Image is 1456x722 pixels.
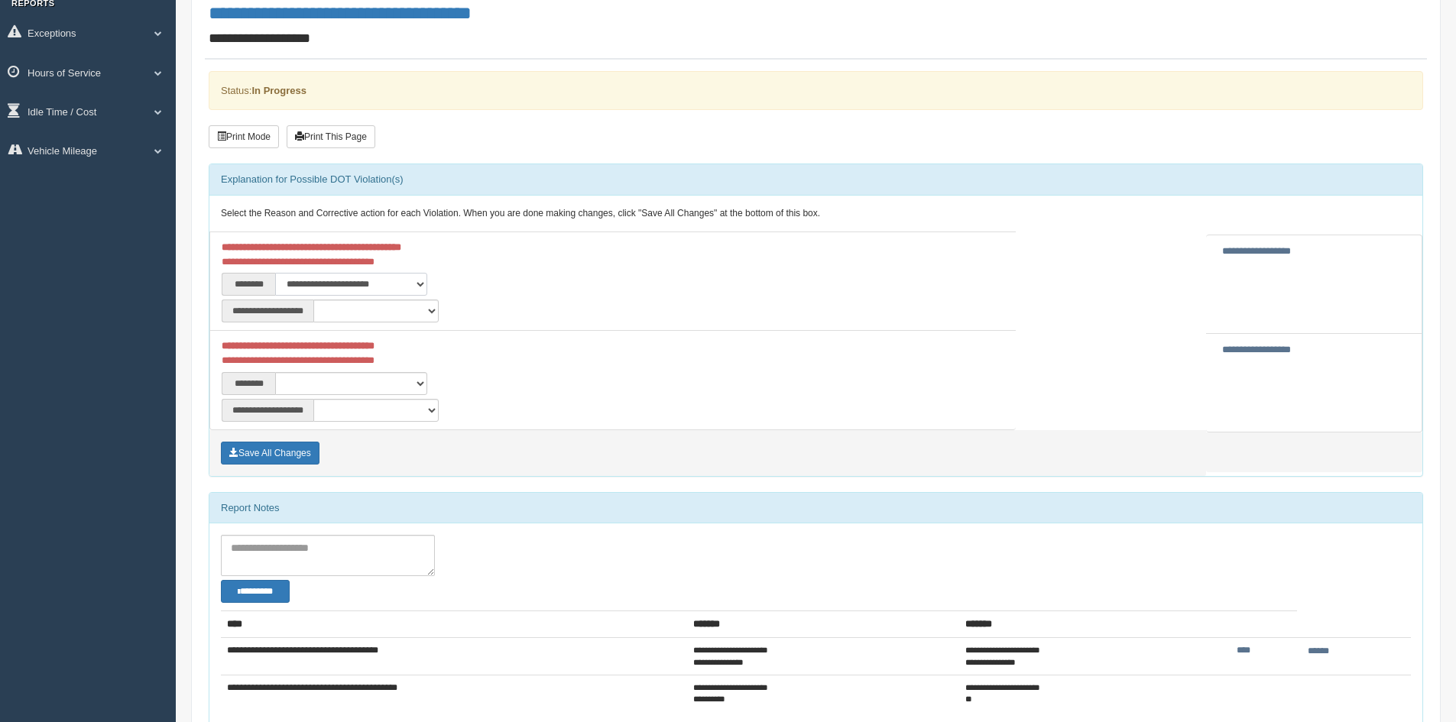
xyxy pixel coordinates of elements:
[209,493,1422,523] div: Report Notes
[221,580,290,603] button: Change Filter Options
[209,71,1423,110] div: Status:
[209,196,1422,232] div: Select the Reason and Corrective action for each Violation. When you are done making changes, cli...
[221,442,319,465] button: Save
[251,85,306,96] strong: In Progress
[287,125,375,148] button: Print This Page
[209,164,1422,195] div: Explanation for Possible DOT Violation(s)
[209,125,279,148] button: Print Mode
